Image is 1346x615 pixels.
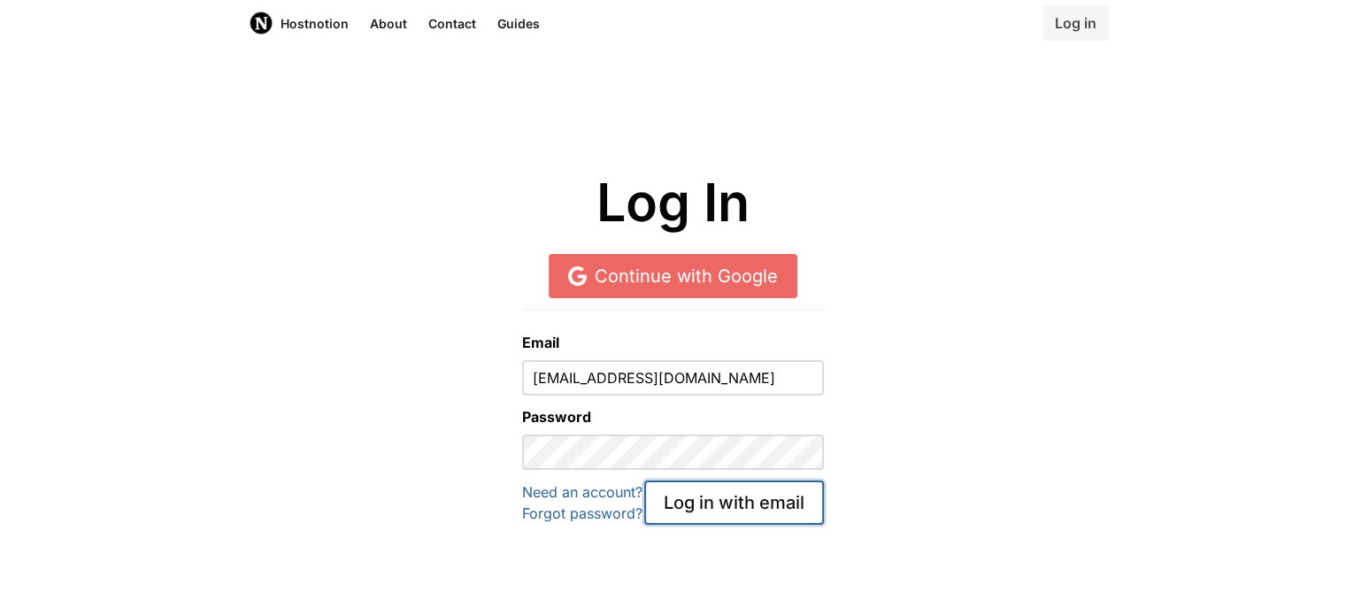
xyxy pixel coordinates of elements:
h1: Log In [249,173,1098,233]
img: Host Notion logo [249,11,273,35]
a: Continue with Google [549,254,797,298]
a: Log in [1042,5,1109,41]
label: Email [522,332,824,353]
a: Forgot password? [522,504,642,522]
a: Need an account? [522,483,642,501]
label: Password [522,406,824,427]
button: Log in with email [644,480,824,525]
